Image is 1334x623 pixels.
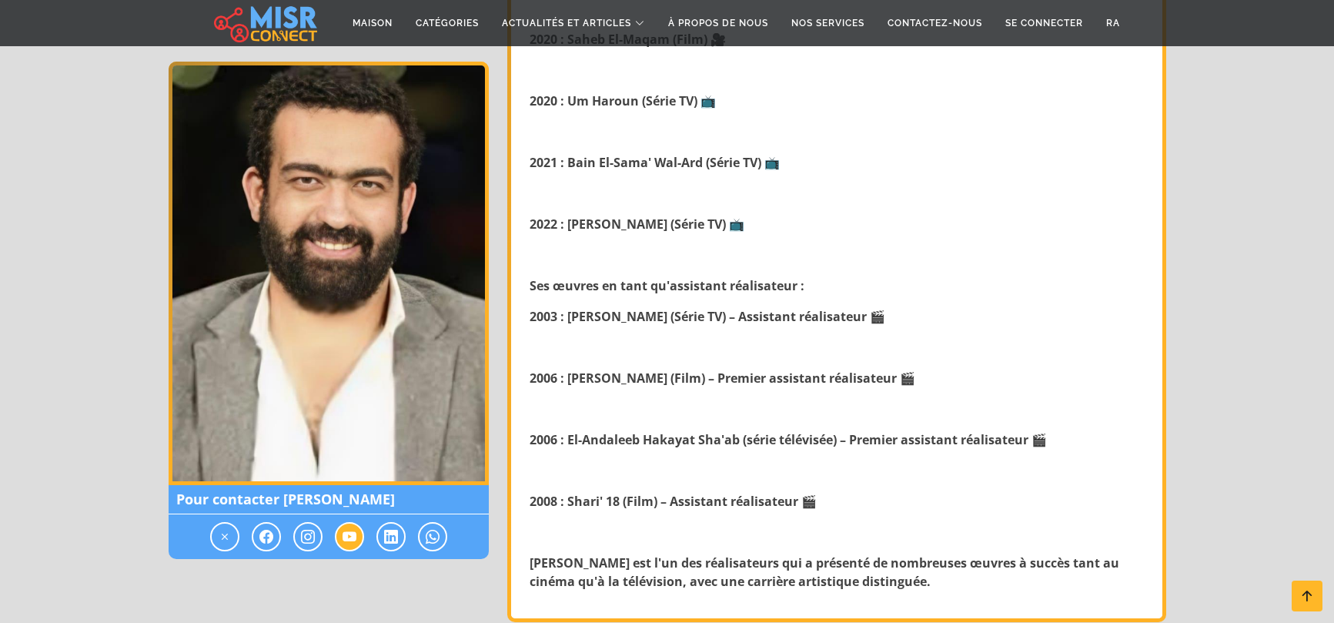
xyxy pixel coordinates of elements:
[490,8,657,38] a: Actualités et articles
[530,92,716,109] font: 2020 : Um Haroun (Série TV) 📺
[530,431,1047,448] font: 2006 : El-Andaleeb Hakayat Sha'ab (série télévisée) – Premier assistant réalisateur 🎬
[530,277,804,294] font: Ses œuvres en tant qu'assistant réalisateur :
[876,8,994,38] a: Contactez-nous
[791,18,864,28] font: Nos services
[341,8,404,38] a: Maison
[530,216,744,233] font: 2022 : [PERSON_NAME] (Série TV) 📺
[502,18,631,28] font: Actualités et articles
[994,8,1095,38] a: Se connecter
[1095,8,1132,38] a: RA
[530,154,780,171] font: 2021 : Bain El-Sama' Wal-Ard (Série TV) 📺
[530,554,1119,590] font: [PERSON_NAME] est l'un des réalisateurs qui a présenté de nombreuses œuvres à succès tant au ciné...
[353,18,393,28] font: Maison
[530,308,885,325] font: 2003 : [PERSON_NAME] (Série TV) – Assistant réalisateur 🎬
[1106,18,1120,28] font: RA
[214,4,317,42] img: main.misr_connect
[780,8,876,38] a: Nos services
[176,490,395,508] font: Pour contacter [PERSON_NAME]
[169,62,489,485] img: Mohamed Gamal El-Adl
[416,18,479,28] font: Catégories
[530,493,817,510] font: 2008 : Shari' 18 (Film) – Assistant réalisateur 🎬
[888,18,982,28] font: Contactez-nous
[1005,18,1083,28] font: Se connecter
[404,8,490,38] a: Catégories
[668,18,768,28] font: À propos de nous
[657,8,780,38] a: À propos de nous
[530,370,915,387] font: 2006 : [PERSON_NAME] (Film) – Premier assistant réalisateur 🎬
